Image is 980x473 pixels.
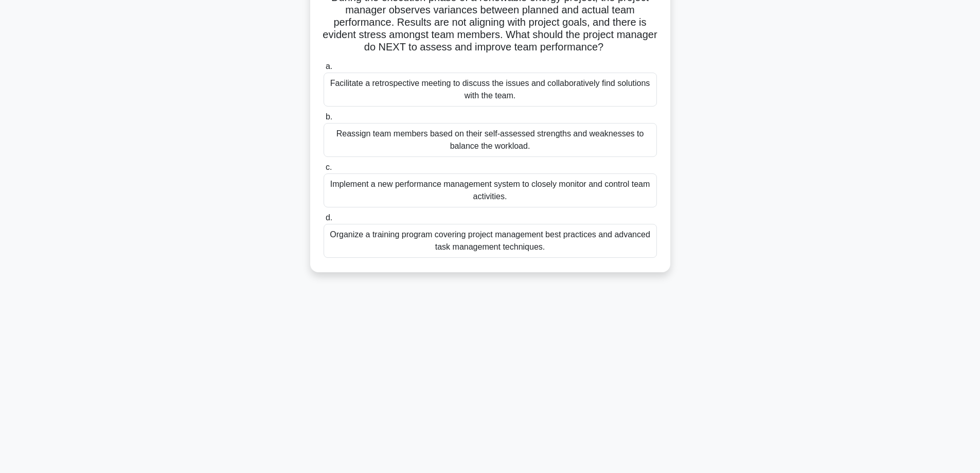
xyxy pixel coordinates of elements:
span: c. [326,163,332,171]
div: Implement a new performance management system to closely monitor and control team activities. [324,173,657,207]
span: b. [326,112,332,121]
div: Facilitate a retrospective meeting to discuss the issues and collaboratively find solutions with ... [324,73,657,107]
div: Organize a training program covering project management best practices and advanced task manageme... [324,224,657,258]
div: Reassign team members based on their self-assessed strengths and weaknesses to balance the workload. [324,123,657,157]
span: a. [326,62,332,71]
span: d. [326,213,332,222]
